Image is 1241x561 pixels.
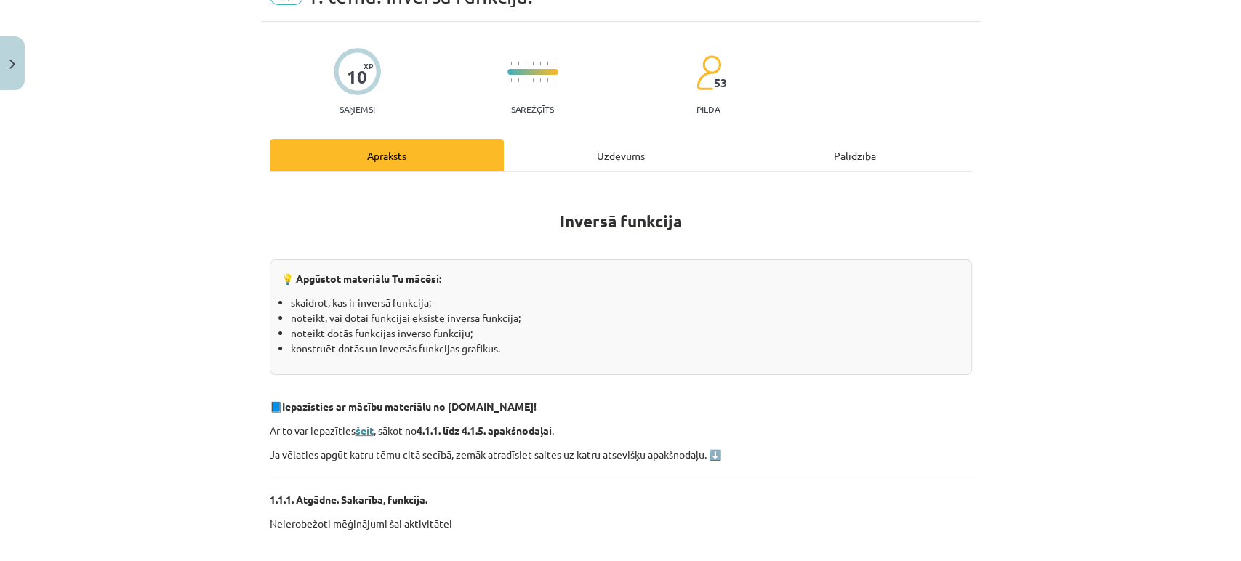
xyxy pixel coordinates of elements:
img: icon-short-line-57e1e144782c952c97e751825c79c345078a6d821885a25fce030b3d8c18986b.svg [554,78,555,82]
div: 10 [347,67,367,87]
div: Apraksts [270,139,504,171]
li: noteikt, vai dotai funkcijai eksistē inversā funkcija; [291,310,960,326]
strong: Inversā funkcija [560,211,682,232]
strong: 4.1.1. līdz 4.1.5. apakšnodaļai [417,424,552,437]
img: icon-short-line-57e1e144782c952c97e751825c79c345078a6d821885a25fce030b3d8c18986b.svg [532,62,534,65]
img: icon-short-line-57e1e144782c952c97e751825c79c345078a6d821885a25fce030b3d8c18986b.svg [510,62,512,65]
strong: 1.1.1. Atgādne. Sakarība, funkcija. [270,493,427,506]
li: noteikt dotās funkcijas inverso funkciju; [291,326,960,341]
a: šeit [356,424,374,437]
span: XP [364,62,373,70]
p: Saņemsi [334,104,381,114]
p: Sarežģīts [511,104,554,114]
img: icon-short-line-57e1e144782c952c97e751825c79c345078a6d821885a25fce030b3d8c18986b.svg [525,78,526,82]
img: icon-short-line-57e1e144782c952c97e751825c79c345078a6d821885a25fce030b3d8c18986b.svg [518,78,519,82]
img: icon-short-line-57e1e144782c952c97e751825c79c345078a6d821885a25fce030b3d8c18986b.svg [510,78,512,82]
div: Palīdzība [738,139,972,171]
span: 53 [714,76,727,89]
div: Uzdevums [504,139,738,171]
img: icon-short-line-57e1e144782c952c97e751825c79c345078a6d821885a25fce030b3d8c18986b.svg [525,62,526,65]
li: skaidrot, kas ir inversā funkcija; [291,295,960,310]
img: icon-short-line-57e1e144782c952c97e751825c79c345078a6d821885a25fce030b3d8c18986b.svg [547,78,548,82]
strong: Iepazīsties ar mācību materiālu no [DOMAIN_NAME]! [282,400,537,413]
img: icon-short-line-57e1e144782c952c97e751825c79c345078a6d821885a25fce030b3d8c18986b.svg [547,62,548,65]
p: Neierobežoti mēģinājumi šai aktivitātei [270,516,972,531]
p: Ja vēlaties apgūt katru tēmu citā secībā, zemāk atradīsiet saites uz katru atsevišķu apakšnodaļu. ⬇️ [270,447,972,462]
img: icon-short-line-57e1e144782c952c97e751825c79c345078a6d821885a25fce030b3d8c18986b.svg [518,62,519,65]
img: icon-short-line-57e1e144782c952c97e751825c79c345078a6d821885a25fce030b3d8c18986b.svg [554,62,555,65]
img: icon-short-line-57e1e144782c952c97e751825c79c345078a6d821885a25fce030b3d8c18986b.svg [532,78,534,82]
p: pilda [696,104,720,114]
img: icon-short-line-57e1e144782c952c97e751825c79c345078a6d821885a25fce030b3d8c18986b.svg [539,62,541,65]
img: icon-close-lesson-0947bae3869378f0d4975bcd49f059093ad1ed9edebbc8119c70593378902aed.svg [9,60,15,69]
img: students-c634bb4e5e11cddfef0936a35e636f08e4e9abd3cc4e673bd6f9a4125e45ecb1.svg [696,55,721,91]
img: icon-short-line-57e1e144782c952c97e751825c79c345078a6d821885a25fce030b3d8c18986b.svg [539,78,541,82]
strong: 💡 Apgūstot materiālu Tu mācēsi: [281,272,441,285]
p: Ar to var iepazīties , sākot no . [270,423,972,438]
li: konstruēt dotās un inversās funkcijas grafikus. [291,341,960,356]
p: 📘 [270,399,972,414]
